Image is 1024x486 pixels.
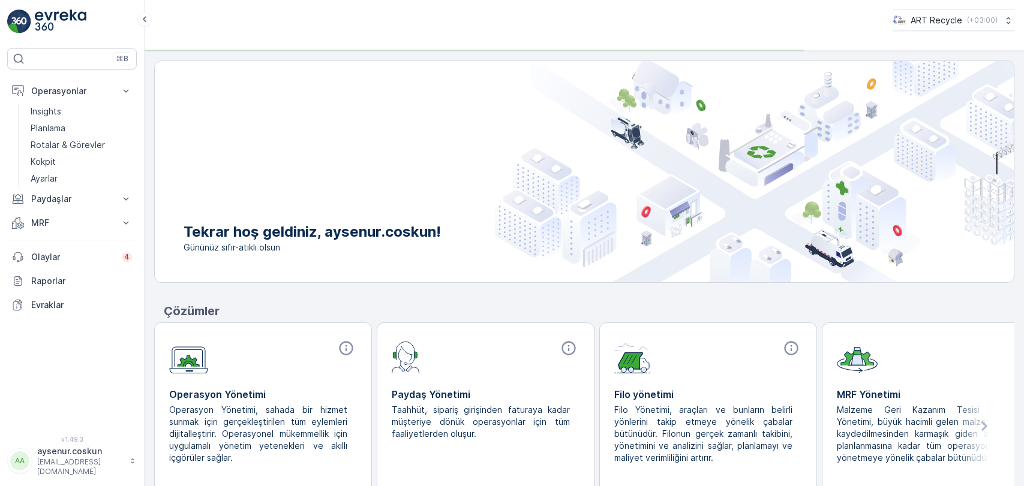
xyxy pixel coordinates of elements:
[164,302,1014,320] p: Çözümler
[31,105,61,117] p: Insights
[7,245,137,269] a: Olaylar4
[7,436,137,443] span: v 1.49.3
[37,457,124,476] p: [EMAIL_ADDRESS][DOMAIN_NAME]
[7,445,137,476] button: AAaysenur.coskun[EMAIL_ADDRESS][DOMAIN_NAME]
[37,445,124,457] p: aysenur.coskun
[26,137,137,153] a: Rotalar & Görevler
[614,387,802,402] p: Filo yönetimi
[31,173,58,185] p: Ayarlar
[614,404,792,464] p: Filo Yönetimi, araçları ve bunların belirli yönlerini takip etmeye yönelik çabalar bütünüdür. Fil...
[31,156,56,168] p: Kokpit
[116,54,128,64] p: ⌘B
[614,340,651,373] img: module-icon
[392,340,420,373] img: module-icon
[31,275,132,287] p: Raporlar
[7,293,137,317] a: Evraklar
[31,122,65,134] p: Planlama
[7,10,31,34] img: logo
[392,404,570,440] p: Taahhüt, sipariş girişinden faturaya kadar müşteriye dönük operasyonlar için tüm faaliyetlerden o...
[169,387,357,402] p: Operasyon Yönetimi
[184,242,441,253] span: Gününüz sıfır-atıklı olsun
[837,340,878,373] img: module-icon
[26,153,137,170] a: Kokpit
[7,211,137,235] button: MRF
[31,217,113,229] p: MRF
[31,139,105,151] p: Rotalar & Görevler
[967,16,998,25] p: ( +03:00 )
[26,103,137,120] a: Insights
[26,170,137,187] a: Ayarlar
[837,404,1015,464] p: Malzeme Geri Kazanım Tesisi (MRF) Yönetimi, büyük hacimli gelen malzemelerin kaydedilmesinden kar...
[31,251,115,263] p: Olaylar
[184,222,441,242] p: Tekrar hoş geldiniz, aysenur.coskun!
[31,299,132,311] p: Evraklar
[7,79,137,103] button: Operasyonlar
[495,61,1014,282] img: city illustration
[7,187,137,211] button: Paydaşlar
[10,451,29,470] div: AA
[26,120,137,137] a: Planlama
[169,340,208,374] img: module-icon
[392,387,579,402] p: Paydaş Yönetimi
[31,193,113,205] p: Paydaşlar
[911,14,962,26] p: ART Recycle
[893,10,1014,31] button: ART Recycle(+03:00)
[124,252,130,262] p: 4
[35,10,86,34] img: logo_light-DOdMpM7g.png
[169,404,347,464] p: Operasyon Yönetimi, sahada bir hizmet sunmak için gerçekleştirilen tüm eylemleri dijitalleştirir....
[893,14,906,27] img: image_23.png
[7,269,137,293] a: Raporlar
[31,85,113,97] p: Operasyonlar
